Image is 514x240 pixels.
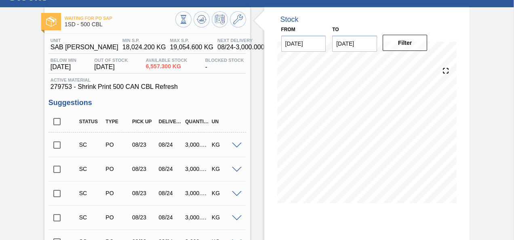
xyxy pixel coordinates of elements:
[157,141,185,148] div: 08/24/2025
[205,58,244,63] span: Blocked Stock
[65,16,175,21] span: Waiting for PO SAP
[77,166,105,172] div: Suggestion Created
[103,141,132,148] div: Purchase order
[183,119,211,124] div: Quantity
[146,63,187,69] span: 6,557.300 KG
[77,119,105,124] div: Status
[157,119,185,124] div: Delivery
[281,27,295,32] label: From
[170,38,213,43] span: MAX S.P.
[77,190,105,196] div: Suggestion Created
[130,166,158,172] div: 08/23/2025
[122,38,166,43] span: MIN S.P.
[77,141,105,148] div: Suggestion Created
[51,38,118,43] span: Unit
[51,44,118,51] span: SAB [PERSON_NAME]
[170,44,213,51] span: 19,054.600 KG
[210,141,238,148] div: KG
[183,166,211,172] div: 3,000.000
[183,190,211,196] div: 3,000.000
[130,190,158,196] div: 08/23/2025
[210,190,238,196] div: KG
[51,63,76,71] span: [DATE]
[94,63,128,71] span: [DATE]
[122,44,166,51] span: 18,024.200 KG
[65,21,175,27] span: 1SD - 500 CBL
[183,141,211,148] div: 3,000.000
[103,190,132,196] div: Purchase order
[332,27,339,32] label: to
[46,17,56,27] img: Ícone
[51,83,244,91] span: 279753 - Shrink Print 500 CAN CBL Refresh
[130,214,158,221] div: 08/23/2025
[103,214,132,221] div: Purchase order
[146,58,187,63] span: Available Stock
[130,141,158,148] div: 08/23/2025
[194,11,210,27] button: Update Chart
[183,214,211,221] div: 3,000.000
[212,11,228,27] button: Schedule Inventory
[157,190,185,196] div: 08/24/2025
[217,44,274,51] span: 08/24 - 3,000.000 KG
[175,11,192,27] button: Stocks Overview
[103,119,132,124] div: Type
[383,35,428,51] button: Filter
[230,11,246,27] button: Go to Master Data / General
[157,166,185,172] div: 08/24/2025
[103,166,132,172] div: Purchase order
[51,58,76,63] span: Below Min
[51,78,244,82] span: Active Material
[157,214,185,221] div: 08/24/2025
[210,166,238,172] div: KG
[281,36,326,52] input: mm/dd/yyyy
[94,58,128,63] span: Out Of Stock
[130,119,158,124] div: Pick up
[77,214,105,221] div: Suggestion Created
[48,99,246,107] h3: Suggestions
[332,36,377,52] input: mm/dd/yyyy
[280,15,299,24] div: Stock
[210,214,238,221] div: KG
[203,58,246,71] div: -
[217,38,274,43] span: Next Delivery
[210,119,238,124] div: UN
